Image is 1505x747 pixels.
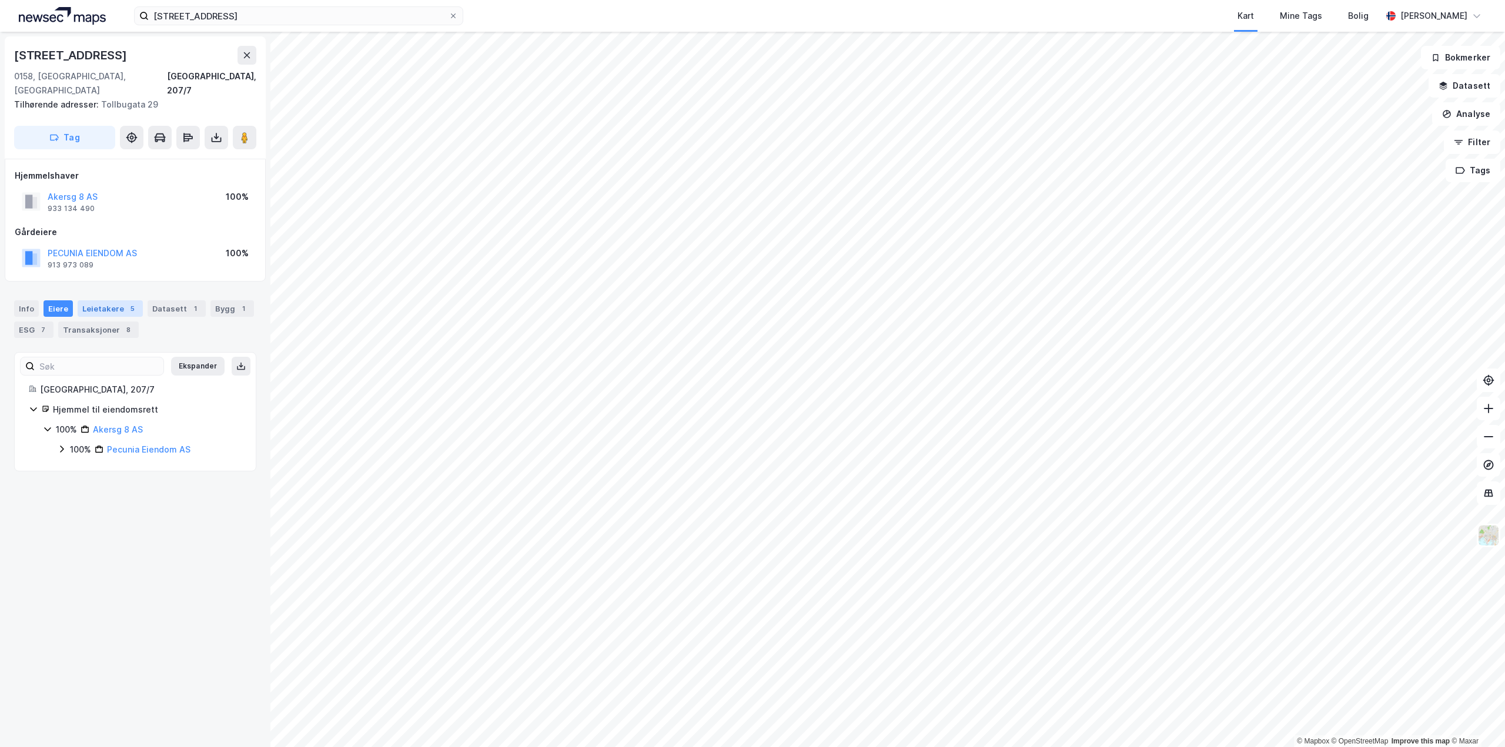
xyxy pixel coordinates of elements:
div: 8 [122,324,134,336]
input: Søk [35,357,163,375]
div: 933 134 490 [48,204,95,213]
div: Gårdeiere [15,225,256,239]
input: Søk på adresse, matrikkel, gårdeiere, leietakere eller personer [149,7,449,25]
button: Datasett [1429,74,1500,98]
div: Hjemmel til eiendomsrett [53,403,242,417]
a: Mapbox [1297,737,1329,745]
button: Bokmerker [1421,46,1500,69]
div: [GEOGRAPHIC_DATA], 207/7 [167,69,256,98]
a: Pecunia Eiendom AS [107,444,190,454]
button: Analyse [1432,102,1500,126]
iframe: Chat Widget [1446,691,1505,747]
a: OpenStreetMap [1332,737,1389,745]
div: 0158, [GEOGRAPHIC_DATA], [GEOGRAPHIC_DATA] [14,69,167,98]
a: Akersg 8 AS [93,424,143,434]
img: logo.a4113a55bc3d86da70a041830d287a7e.svg [19,7,106,25]
div: 1 [238,303,249,314]
div: 1 [189,303,201,314]
div: Info [14,300,39,317]
button: Ekspander [171,357,225,376]
div: 913 973 089 [48,260,93,270]
div: Mine Tags [1280,9,1322,23]
div: Tollbugata 29 [14,98,247,112]
div: [GEOGRAPHIC_DATA], 207/7 [40,383,242,397]
div: Eiere [44,300,73,317]
span: Tilhørende adresser: [14,99,101,109]
div: Transaksjoner [58,321,139,338]
div: 100% [226,190,249,204]
div: 100% [56,423,77,437]
div: Bolig [1348,9,1369,23]
div: Datasett [148,300,206,317]
div: Hjemmelshaver [15,169,256,183]
div: Kontrollprogram for chat [1446,691,1505,747]
a: Improve this map [1392,737,1450,745]
div: 5 [126,303,138,314]
img: Z [1477,524,1500,547]
div: 7 [37,324,49,336]
div: 100% [70,443,91,457]
button: Tag [14,126,115,149]
div: ESG [14,321,53,338]
div: Kart [1238,9,1254,23]
button: Tags [1446,159,1500,182]
button: Filter [1444,130,1500,154]
div: [STREET_ADDRESS] [14,46,129,65]
div: [PERSON_NAME] [1400,9,1467,23]
div: 100% [226,246,249,260]
div: Leietakere [78,300,143,317]
div: Bygg [210,300,254,317]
